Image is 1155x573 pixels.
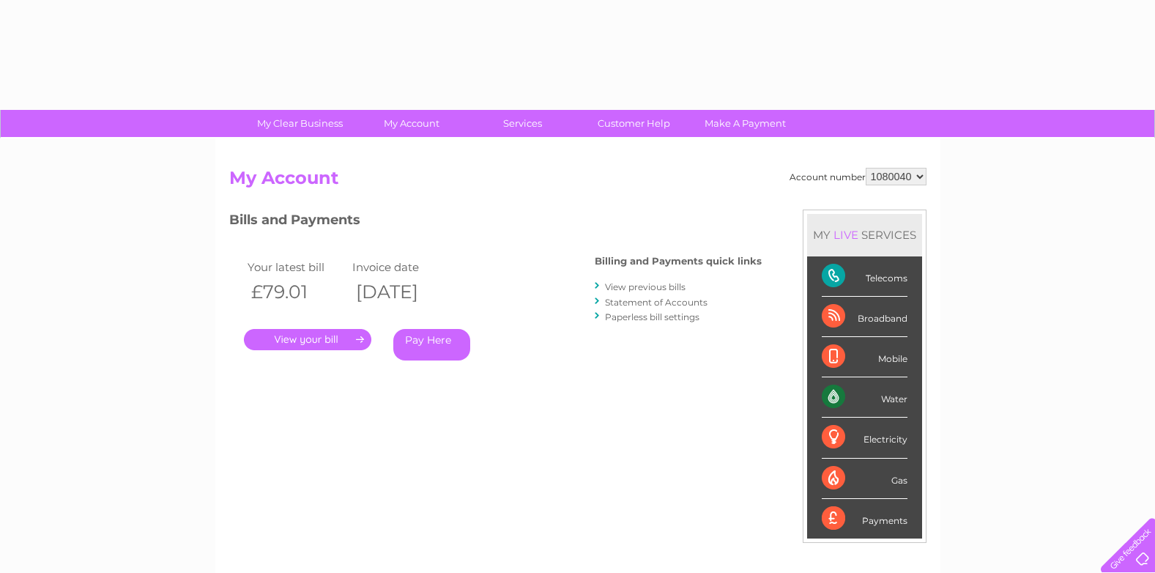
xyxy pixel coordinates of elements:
a: My Clear Business [239,110,360,137]
div: Account number [790,168,926,185]
td: Invoice date [349,257,454,277]
div: Electricity [822,418,907,458]
a: Statement of Accounts [605,297,708,308]
th: £79.01 [244,277,349,307]
td: Your latest bill [244,257,349,277]
a: . [244,329,371,350]
a: Paperless bill settings [605,311,699,322]
div: Mobile [822,337,907,377]
a: Services [462,110,583,137]
div: Water [822,377,907,418]
div: Telecoms [822,256,907,297]
div: Gas [822,459,907,499]
h4: Billing and Payments quick links [595,256,762,267]
div: MY SERVICES [807,214,922,256]
a: My Account [351,110,472,137]
div: LIVE [831,228,861,242]
a: View previous bills [605,281,686,292]
a: Pay Here [393,329,470,361]
div: Payments [822,499,907,539]
a: Customer Help [573,110,694,137]
div: Broadband [822,297,907,337]
h3: Bills and Payments [229,210,762,235]
a: Make A Payment [685,110,806,137]
h2: My Account [229,168,926,196]
th: [DATE] [349,277,454,307]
